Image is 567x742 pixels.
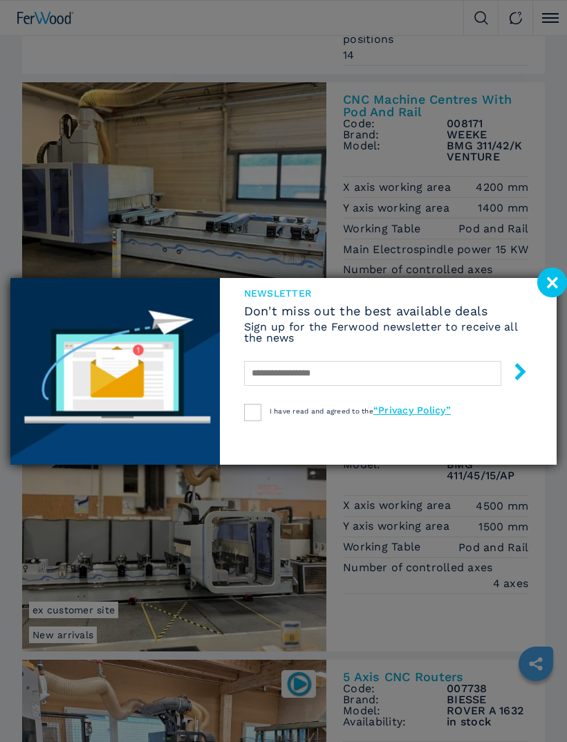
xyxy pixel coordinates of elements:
span: Don't miss out the best available deals [244,305,532,317]
img: Newsletter image [10,278,220,465]
span: newsletter [244,288,532,298]
button: submit-button [498,358,529,390]
span: I have read and agreed to the [270,407,451,415]
h6: Sign up for the Ferwood newsletter to receive all the news [244,322,532,344]
a: “Privacy Policy” [373,405,451,416]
